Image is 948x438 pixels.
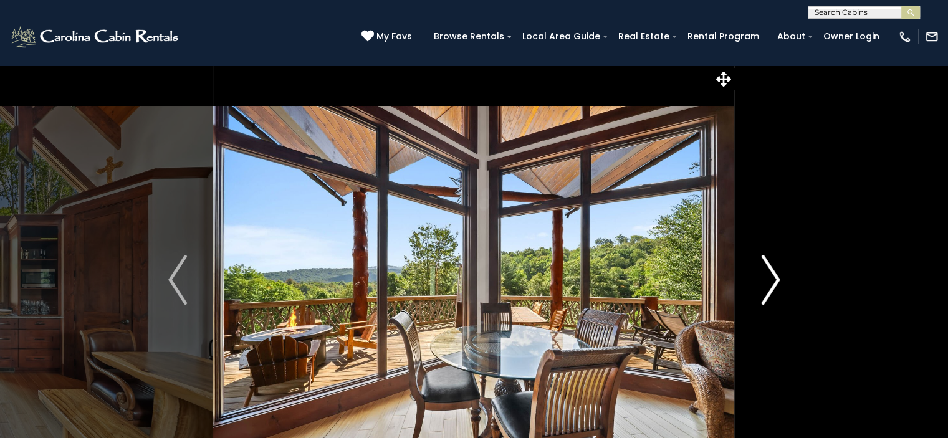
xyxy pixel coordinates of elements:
img: mail-regular-white.png [925,30,939,44]
img: arrow [761,255,780,305]
a: Owner Login [817,27,886,46]
img: White-1-2.png [9,24,182,49]
a: Rental Program [681,27,765,46]
span: My Favs [376,30,412,43]
img: arrow [168,255,187,305]
a: Real Estate [612,27,676,46]
img: phone-regular-white.png [898,30,912,44]
a: Local Area Guide [516,27,606,46]
a: About [771,27,812,46]
a: My Favs [361,30,415,44]
a: Browse Rentals [428,27,510,46]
